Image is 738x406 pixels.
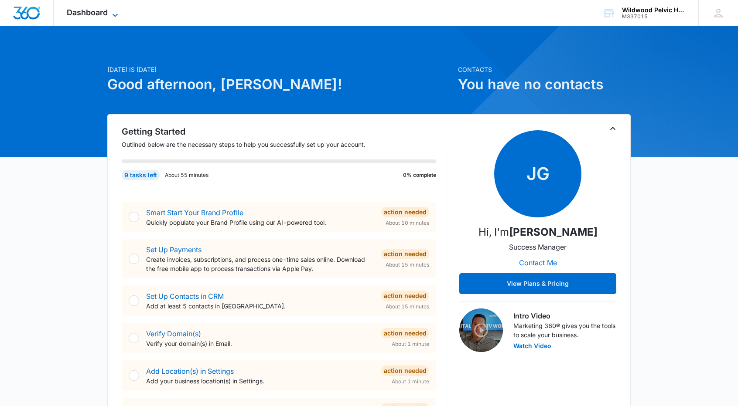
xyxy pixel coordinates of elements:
p: Outlined below are the necessary steps to help you successfully set up your account. [122,140,447,149]
p: Add at least 5 contacts in [GEOGRAPHIC_DATA]. [146,301,374,311]
div: Action Needed [381,328,429,338]
a: Smart Start Your Brand Profile [146,208,243,217]
p: Success Manager [509,242,567,252]
span: About 1 minute [392,378,429,386]
div: Action Needed [381,207,429,217]
a: Set Up Payments [146,245,202,254]
div: Action Needed [381,249,429,259]
p: Quickly populate your Brand Profile using our AI-powered tool. [146,218,374,227]
div: account id [622,14,686,20]
h1: You have no contacts [458,74,631,95]
a: Set Up Contacts in CRM [146,292,224,301]
span: About 1 minute [392,340,429,348]
button: View Plans & Pricing [459,273,616,294]
p: 0% complete [403,171,436,179]
span: About 15 minutes [386,261,429,269]
h2: Getting Started [122,125,447,138]
span: JG [494,130,581,217]
p: [DATE] is [DATE] [107,65,453,74]
a: Add Location(s) in Settings [146,367,234,376]
h1: Good afternoon, [PERSON_NAME]! [107,74,453,95]
strong: [PERSON_NAME] [509,226,598,238]
p: Marketing 360® gives you the tools to scale your business. [513,321,616,339]
p: About 55 minutes [165,171,208,179]
div: account name [622,7,686,14]
span: About 10 minutes [386,219,429,227]
a: Verify Domain(s) [146,329,201,338]
p: Hi, I'm [478,224,598,240]
div: Action Needed [381,291,429,301]
p: Contacts [458,65,631,74]
button: Toggle Collapse [608,123,618,134]
div: 9 tasks left [122,170,160,180]
h3: Intro Video [513,311,616,321]
p: Verify your domain(s) in Email. [146,339,374,348]
span: Dashboard [67,8,108,17]
span: About 15 minutes [386,303,429,311]
button: Contact Me [510,252,566,273]
p: Add your business location(s) in Settings. [146,376,374,386]
div: Action Needed [381,365,429,376]
p: Create invoices, subscriptions, and process one-time sales online. Download the free mobile app t... [146,255,374,273]
button: Watch Video [513,343,551,349]
img: Intro Video [459,308,503,352]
